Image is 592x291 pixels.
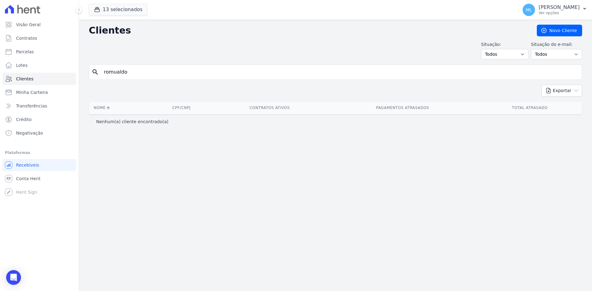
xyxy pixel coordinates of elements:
[2,59,76,71] a: Lotes
[2,159,76,171] a: Recebíveis
[518,1,592,18] button: ML [PERSON_NAME] Ver opções
[2,18,76,31] a: Visão Geral
[541,85,582,97] button: Exportar
[89,102,151,114] th: Nome
[16,116,32,123] span: Crédito
[16,103,47,109] span: Transferências
[16,35,37,41] span: Contratos
[96,119,168,125] p: Nenhum(a) cliente encontrado(a)
[6,270,21,285] div: Open Intercom Messenger
[539,10,580,15] p: Ver opções
[477,102,582,114] th: Total Atrasado
[537,25,582,36] a: Novo Cliente
[2,172,76,185] a: Conta Hent
[2,113,76,126] a: Crédito
[5,149,74,156] div: Plataformas
[100,66,579,78] input: Buscar por nome, CPF ou e-mail
[539,4,580,10] p: [PERSON_NAME]
[16,176,40,182] span: Conta Hent
[16,76,33,82] span: Clientes
[16,130,43,136] span: Negativação
[2,86,76,99] a: Minha Carteira
[151,102,212,114] th: CPF/CNPJ
[89,25,527,36] h2: Clientes
[89,4,148,15] button: 13 selecionados
[2,46,76,58] a: Parcelas
[16,162,39,168] span: Recebíveis
[16,89,48,95] span: Minha Carteira
[2,32,76,44] a: Contratos
[2,73,76,85] a: Clientes
[481,41,528,48] label: Situação:
[16,49,34,55] span: Parcelas
[531,41,582,48] label: Situação do e-mail:
[16,62,28,68] span: Lotes
[92,68,99,76] i: search
[2,100,76,112] a: Transferências
[2,127,76,139] a: Negativação
[526,8,532,12] span: ML
[16,22,41,28] span: Visão Geral
[328,102,477,114] th: Pagamentos Atrasados
[212,102,328,114] th: Contratos Ativos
